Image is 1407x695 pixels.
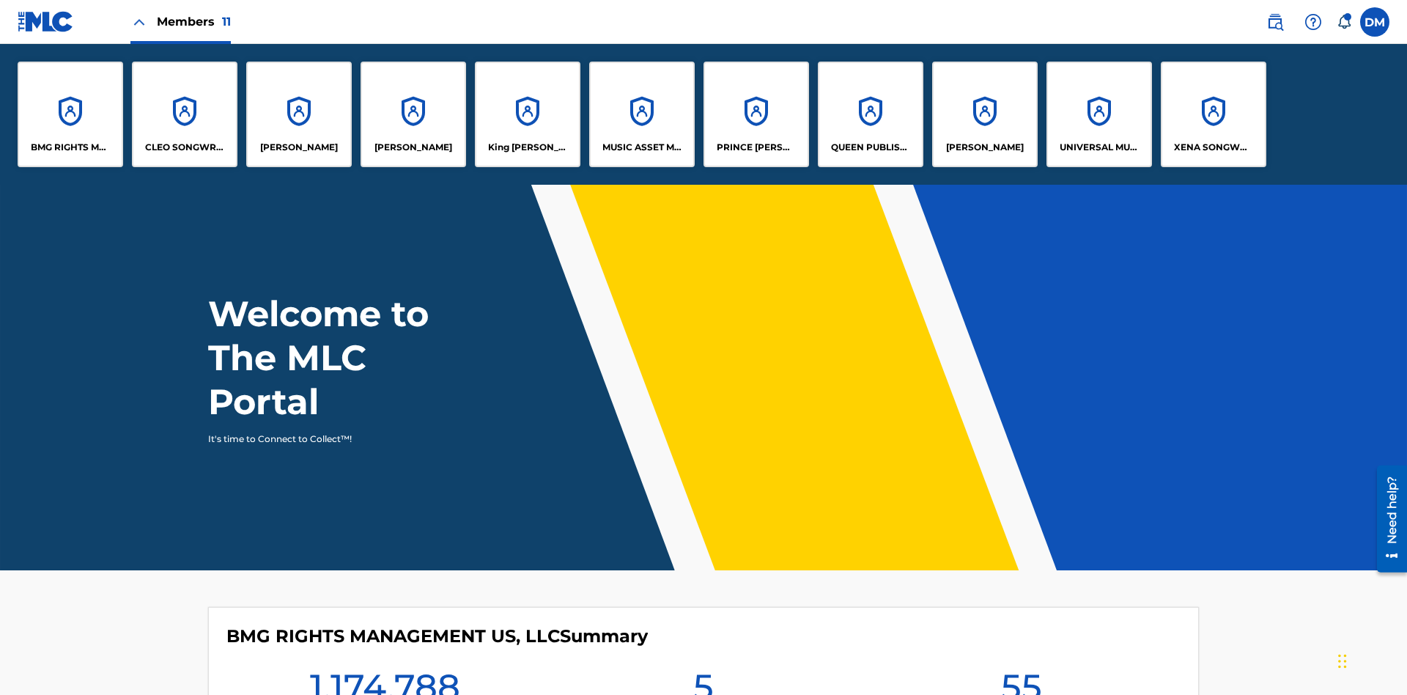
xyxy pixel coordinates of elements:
p: EYAMA MCSINGER [374,141,452,154]
div: Notifications [1337,15,1351,29]
p: CLEO SONGWRITER [145,141,225,154]
img: search [1266,13,1284,31]
a: AccountsPRINCE [PERSON_NAME] [703,62,809,167]
iframe: Resource Center [1366,460,1407,580]
p: King McTesterson [488,141,568,154]
p: RONALD MCTESTERSON [946,141,1024,154]
p: UNIVERSAL MUSIC PUB GROUP [1060,141,1140,154]
p: XENA SONGWRITER [1174,141,1254,154]
div: User Menu [1360,7,1389,37]
a: AccountsCLEO SONGWRITER [132,62,237,167]
div: Drag [1338,639,1347,683]
a: AccountsKing [PERSON_NAME] [475,62,580,167]
p: ELVIS COSTELLO [260,141,338,154]
a: AccountsUNIVERSAL MUSIC PUB GROUP [1046,62,1152,167]
div: Help [1299,7,1328,37]
a: AccountsBMG RIGHTS MANAGEMENT US, LLC [18,62,123,167]
p: It's time to Connect to Collect™! [208,433,462,446]
a: Accounts[PERSON_NAME] [246,62,352,167]
p: MUSIC ASSET MANAGEMENT (MAM) [602,141,682,154]
img: help [1304,13,1322,31]
a: Public Search [1260,7,1290,37]
span: Members [157,13,231,30]
h1: Welcome to The MLC Portal [208,292,482,424]
a: AccountsXENA SONGWRITER [1161,62,1266,167]
span: 11 [222,15,231,29]
p: QUEEN PUBLISHA [831,141,911,154]
a: AccountsQUEEN PUBLISHA [818,62,923,167]
a: Accounts[PERSON_NAME] [361,62,466,167]
iframe: Chat Widget [1334,625,1407,695]
img: Close [130,13,148,31]
p: PRINCE MCTESTERSON [717,141,797,154]
img: MLC Logo [18,11,74,32]
p: BMG RIGHTS MANAGEMENT US, LLC [31,141,111,154]
h4: BMG RIGHTS MANAGEMENT US, LLC [226,625,648,647]
a: AccountsMUSIC ASSET MANAGEMENT (MAM) [589,62,695,167]
a: Accounts[PERSON_NAME] [932,62,1038,167]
